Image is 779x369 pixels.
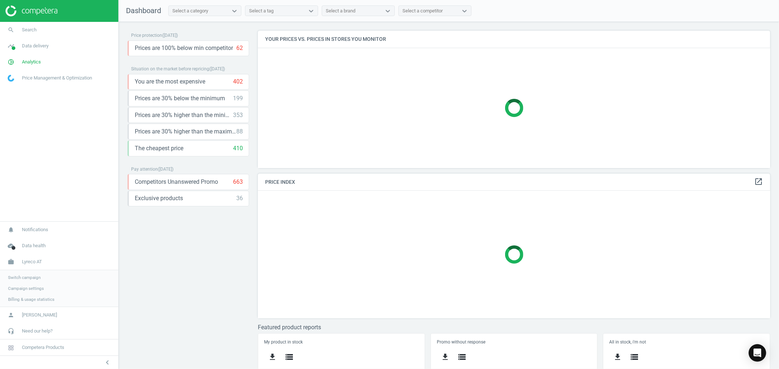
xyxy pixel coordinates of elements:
span: ( [DATE] ) [162,33,178,38]
h4: Price Index [258,174,770,191]
span: The cheapest price [135,144,183,152]
i: get_app [614,353,622,361]
i: person [4,308,18,322]
img: ajHJNr6hYgQAAAAASUVORK5CYII= [5,5,57,16]
h5: Promo without response [437,339,591,345]
span: Competitors Unanswered Promo [135,178,218,186]
span: Exclusive products [135,194,183,202]
div: 62 [236,44,243,52]
i: open_in_new [754,177,763,186]
span: Need our help? [22,328,53,334]
i: headset_mic [4,324,18,338]
div: Select a competitor [402,8,443,14]
span: Campaign settings [8,286,44,291]
span: Competera Products [22,344,64,351]
button: storage [281,349,298,366]
span: Dashboard [126,6,161,15]
h5: All in stock, i'm not [610,339,764,345]
span: Notifications [22,226,48,233]
span: Data health [22,242,46,249]
i: storage [630,353,639,361]
div: 410 [233,144,243,152]
i: storage [458,353,466,361]
i: notifications [4,223,18,237]
span: Lyreco AT [22,259,42,265]
span: Prices are 30% below the minimum [135,94,225,102]
span: Prices are 30% higher than the minimum [135,111,233,119]
span: Situation on the market before repricing [131,66,209,71]
span: Pay attention [131,167,158,172]
i: cloud_done [4,239,18,253]
h3: Featured product reports [258,324,770,331]
span: Prices are 100% below min competitor [135,44,233,52]
a: open_in_new [754,177,763,187]
span: Switch campaign [8,275,41,280]
div: Select a brand [326,8,355,14]
span: ( [DATE] ) [209,66,225,71]
span: [PERSON_NAME] [22,312,57,318]
div: 36 [236,194,243,202]
span: Prices are 30% higher than the maximal [135,128,236,136]
i: search [4,23,18,37]
span: Analytics [22,59,41,65]
span: Price protection [131,33,162,38]
i: timeline [4,39,18,53]
i: chevron_left [103,358,112,367]
button: get_app [610,349,626,366]
img: wGWNvw8QSZomAAAAABJRU5ErkJggg== [8,75,14,82]
div: 353 [233,111,243,119]
span: Search [22,27,37,33]
button: get_app [437,349,454,366]
span: You are the most expensive [135,78,205,86]
div: 199 [233,94,243,102]
span: Price Management & Optimization [22,75,92,81]
span: Data delivery [22,43,49,49]
i: work [4,255,18,269]
i: get_app [268,353,277,361]
div: Open Intercom Messenger [749,344,766,362]
div: Select a category [172,8,208,14]
div: Select a tag [249,8,274,14]
span: ( [DATE] ) [158,167,173,172]
i: storage [285,353,294,361]
h4: Your prices vs. prices in stores you monitor [258,31,770,48]
i: pie_chart_outlined [4,55,18,69]
button: storage [626,349,643,366]
h5: My product in stock [264,339,419,345]
div: 663 [233,178,243,186]
div: 402 [233,78,243,86]
span: Billing & usage statistics [8,296,54,302]
button: storage [454,349,470,366]
i: get_app [441,353,450,361]
button: get_app [264,349,281,366]
button: chevron_left [98,358,117,367]
div: 88 [236,128,243,136]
